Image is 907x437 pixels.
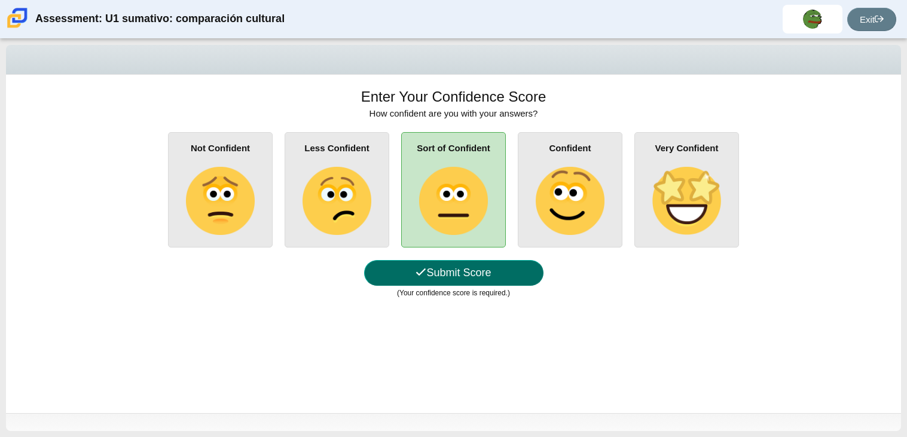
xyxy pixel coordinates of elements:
div: Assessment: U1 sumativo: comparación cultural [35,5,285,33]
img: star-struck-face.png [652,167,720,235]
img: slightly-frowning-face.png [186,167,254,235]
img: confused-face.png [303,167,371,235]
b: Confident [549,143,591,153]
b: Sort of Confident [417,143,490,153]
a: Carmen School of Science & Technology [5,22,30,32]
b: Very Confident [655,143,719,153]
b: Less Confident [304,143,369,153]
small: (Your confidence score is required.) [397,289,510,297]
img: dominick.riosteran.FXJ1m2 [803,10,822,29]
img: Carmen School of Science & Technology [5,5,30,30]
a: Exit [847,8,896,31]
img: slightly-smiling-face.png [536,167,604,235]
span: How confident are you with your answers? [369,108,538,118]
b: Not Confident [191,143,250,153]
h1: Enter Your Confidence Score [361,87,546,107]
img: neutral-face.png [419,167,487,235]
button: Submit Score [364,260,543,286]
